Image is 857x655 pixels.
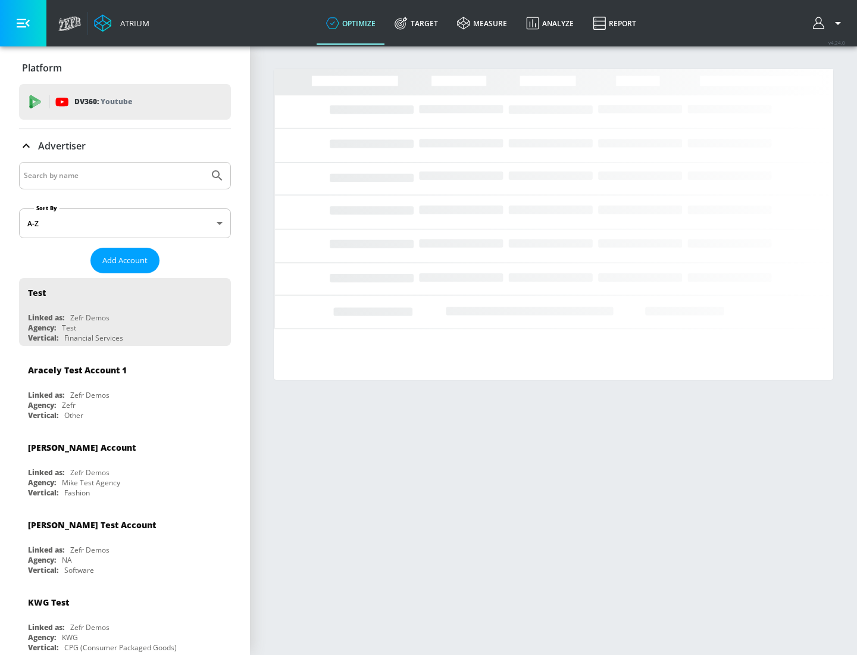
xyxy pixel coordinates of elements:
[28,467,64,478] div: Linked as:
[62,478,120,488] div: Mike Test Agency
[28,622,64,632] div: Linked as:
[583,2,646,45] a: Report
[385,2,448,45] a: Target
[28,410,58,420] div: Vertical:
[62,632,78,642] div: KWG
[28,364,127,376] div: Aracely Test Account 1
[19,433,231,501] div: [PERSON_NAME] AccountLinked as:Zefr DemosAgency:Mike Test AgencyVertical:Fashion
[28,323,56,333] div: Agency:
[38,139,86,152] p: Advertiser
[19,278,231,346] div: TestLinked as:Zefr DemosAgency:TestVertical:Financial Services
[94,14,149,32] a: Atrium
[115,18,149,29] div: Atrium
[101,95,132,108] p: Youtube
[28,632,56,642] div: Agency:
[64,565,94,575] div: Software
[28,442,136,453] div: [PERSON_NAME] Account
[448,2,517,45] a: measure
[70,622,110,632] div: Zefr Demos
[70,390,110,400] div: Zefr Demos
[102,254,148,267] span: Add Account
[70,313,110,323] div: Zefr Demos
[28,333,58,343] div: Vertical:
[19,355,231,423] div: Aracely Test Account 1Linked as:Zefr DemosAgency:ZefrVertical:Other
[28,519,156,531] div: [PERSON_NAME] Test Account
[28,642,58,653] div: Vertical:
[34,204,60,212] label: Sort By
[64,488,90,498] div: Fashion
[28,478,56,488] div: Agency:
[28,565,58,575] div: Vertical:
[28,390,64,400] div: Linked as:
[24,168,204,183] input: Search by name
[828,39,845,46] span: v 4.24.0
[70,467,110,478] div: Zefr Demos
[64,642,177,653] div: CPG (Consumer Packaged Goods)
[62,400,76,410] div: Zefr
[28,313,64,323] div: Linked as:
[62,323,76,333] div: Test
[70,545,110,555] div: Zefr Demos
[74,95,132,108] p: DV360:
[62,555,72,565] div: NA
[19,510,231,578] div: [PERSON_NAME] Test AccountLinked as:Zefr DemosAgency:NAVertical:Software
[19,208,231,238] div: A-Z
[28,545,64,555] div: Linked as:
[19,84,231,120] div: DV360: Youtube
[28,488,58,498] div: Vertical:
[64,410,83,420] div: Other
[28,597,69,608] div: KWG Test
[28,555,56,565] div: Agency:
[517,2,583,45] a: Analyze
[19,51,231,85] div: Platform
[28,400,56,410] div: Agency:
[64,333,123,343] div: Financial Services
[22,61,62,74] p: Platform
[317,2,385,45] a: optimize
[19,129,231,163] div: Advertiser
[90,248,159,273] button: Add Account
[28,287,46,298] div: Test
